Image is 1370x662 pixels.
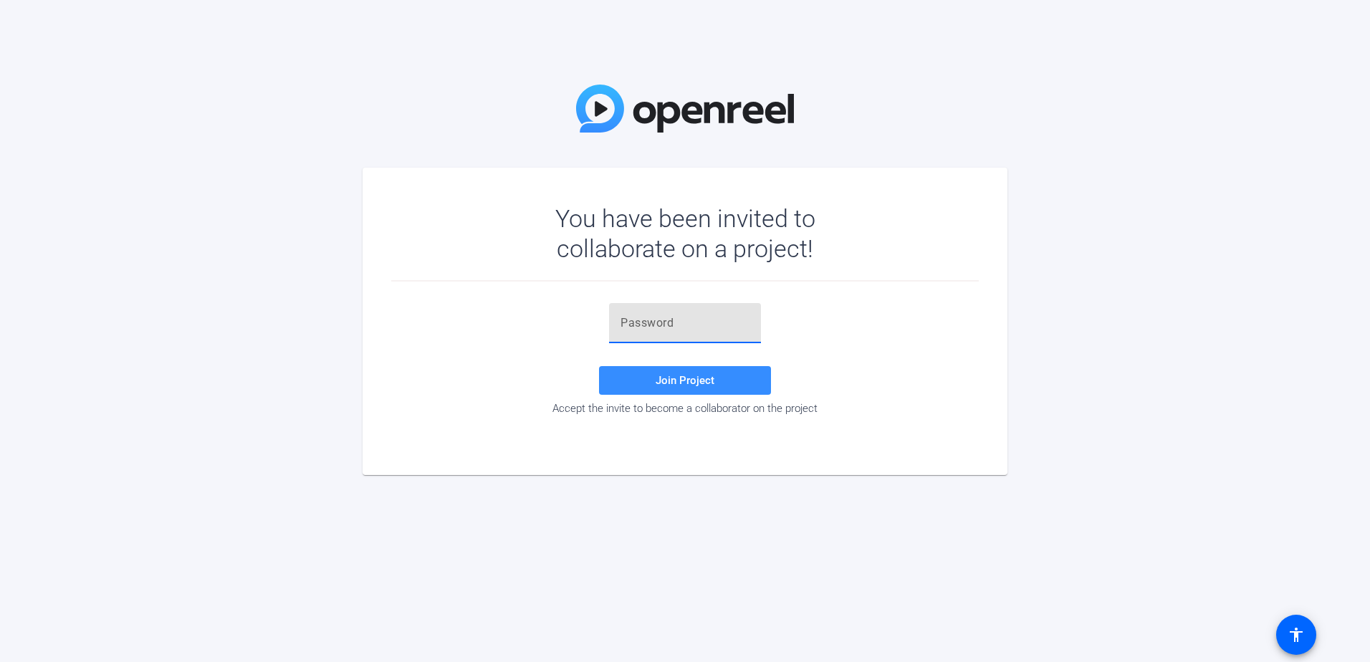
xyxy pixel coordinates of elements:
input: Password [621,315,749,332]
div: You have been invited to collaborate on a project! [514,203,857,264]
button: Join Project [599,366,771,395]
mat-icon: accessibility [1288,626,1305,643]
div: Accept the invite to become a collaborator on the project [391,402,979,415]
img: OpenReel Logo [576,85,794,133]
span: Join Project [656,374,714,387]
